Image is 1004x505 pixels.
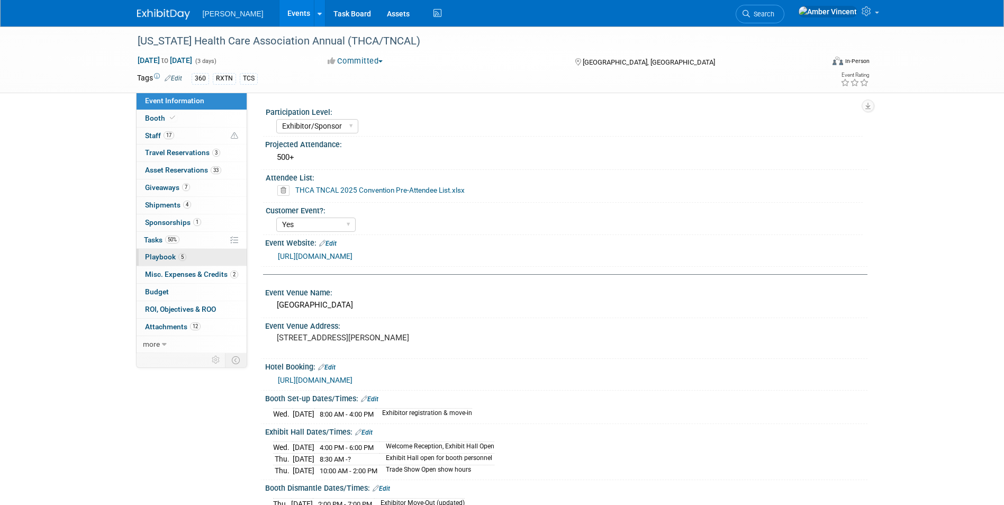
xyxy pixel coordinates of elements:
[265,285,867,298] div: Event Venue Name:
[265,424,867,438] div: Exhibit Hall Dates/Times:
[137,319,247,336] a: Attachments12
[145,305,216,313] span: ROI, Objectives & ROO
[293,442,314,454] td: [DATE]
[165,75,182,82] a: Edit
[320,410,374,418] span: 8:00 AM - 4:00 PM
[379,454,494,465] td: Exhibit Hall open for booth personnel
[143,340,160,348] span: more
[320,467,377,475] span: 10:00 AM - 2:00 PM
[145,148,220,157] span: Travel Reservations
[137,336,247,353] a: more
[278,252,352,260] a: [URL][DOMAIN_NAME]
[379,465,494,476] td: Trade Show Open show hours
[145,131,174,140] span: Staff
[145,183,190,192] span: Giveaways
[231,131,238,141] span: Potential Scheduling Conflict -- at least one attendee is tagged in another overlapping event.
[348,455,351,463] span: ?
[273,149,860,166] div: 500+
[265,318,867,331] div: Event Venue Address:
[277,187,294,194] a: Delete attachment?
[212,149,220,157] span: 3
[137,145,247,161] a: Travel Reservations3
[373,485,390,492] a: Edit
[265,137,867,150] div: Projected Attendance:
[293,409,314,420] td: [DATE]
[583,58,715,66] span: [GEOGRAPHIC_DATA], [GEOGRAPHIC_DATA]
[240,73,258,84] div: TCS
[320,444,374,452] span: 4:00 PM - 6:00 PM
[273,297,860,313] div: [GEOGRAPHIC_DATA]
[160,56,170,65] span: to
[145,114,177,122] span: Booth
[192,73,209,84] div: 360
[137,197,247,214] a: Shipments4
[165,236,179,244] span: 50%
[273,454,293,465] td: Thu.
[318,364,336,371] a: Edit
[164,131,174,139] span: 17
[273,442,293,454] td: Wed.
[137,232,247,249] a: Tasks50%
[178,253,186,261] span: 5
[145,270,238,278] span: Misc. Expenses & Credits
[265,235,867,249] div: Event Website:
[134,32,808,51] div: [US_STATE] Health Care Association Annual (THCA/TNCAL)
[137,93,247,110] a: Event Information
[379,442,494,454] td: Welcome Reception, Exhibit Hall Open
[203,10,264,18] span: [PERSON_NAME]
[833,57,843,65] img: Format-Inperson.png
[137,128,247,145] a: Staff17
[266,104,863,118] div: Participation Level:
[137,284,247,301] a: Budget
[145,96,204,105] span: Event Information
[145,218,201,227] span: Sponsorships
[320,455,351,463] span: 8:30 AM -
[182,183,190,191] span: 7
[225,353,247,367] td: Toggle Event Tabs
[361,395,378,403] a: Edit
[137,56,193,65] span: [DATE] [DATE]
[145,287,169,296] span: Budget
[295,186,465,194] a: THCA TNCAL 2025 Convention Pre-Attendee List.xlsx
[213,73,236,84] div: RXTN
[137,9,190,20] img: ExhibitDay
[265,391,867,404] div: Booth Set-up Dates/Times:
[265,359,867,373] div: Hotel Booking:
[137,110,247,127] a: Booth
[230,270,238,278] span: 2
[183,201,191,209] span: 4
[266,170,863,183] div: Attendee List:
[736,5,784,23] a: Search
[137,266,247,283] a: Misc. Expenses & Credits2
[319,240,337,247] a: Edit
[277,333,504,342] pre: [STREET_ADDRESS][PERSON_NAME]
[211,166,221,174] span: 33
[273,409,293,420] td: Wed.
[207,353,225,367] td: Personalize Event Tab Strip
[840,73,869,78] div: Event Rating
[273,465,293,476] td: Thu.
[266,203,863,216] div: Customer Event?:
[845,57,870,65] div: In-Person
[761,55,870,71] div: Event Format
[278,376,352,384] a: [URL][DOMAIN_NAME]
[324,56,387,67] button: Committed
[137,162,247,179] a: Asset Reservations33
[145,252,186,261] span: Playbook
[193,218,201,226] span: 1
[355,429,373,436] a: Edit
[170,115,175,121] i: Booth reservation complete
[750,10,774,18] span: Search
[265,480,867,494] div: Booth Dismantle Dates/Times:
[137,301,247,318] a: ROI, Objectives & ROO
[137,73,182,85] td: Tags
[376,409,472,420] td: Exhibitor registration & move-in
[137,249,247,266] a: Playbook5
[293,465,314,476] td: [DATE]
[144,236,179,244] span: Tasks
[798,6,857,17] img: Amber Vincent
[137,214,247,231] a: Sponsorships1
[293,454,314,465] td: [DATE]
[190,322,201,330] span: 12
[194,58,216,65] span: (3 days)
